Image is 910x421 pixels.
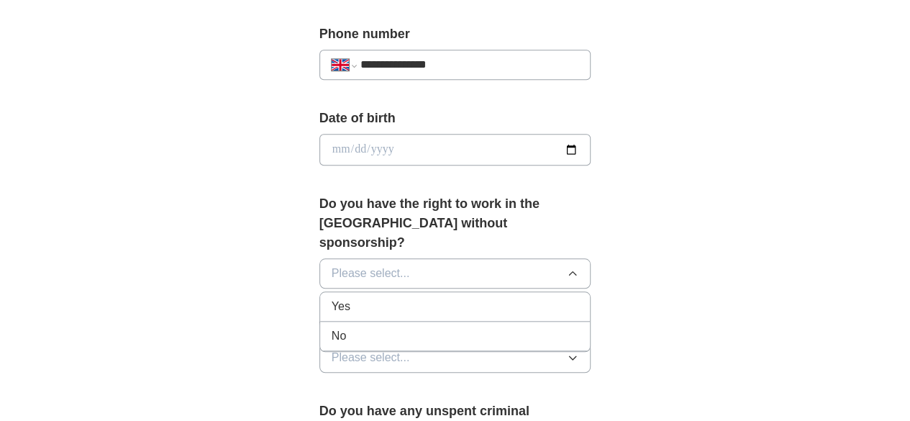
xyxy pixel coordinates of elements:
label: Do you have the right to work in the [GEOGRAPHIC_DATA] without sponsorship? [319,194,591,253]
span: Yes [332,298,350,315]
label: Date of birth [319,109,591,128]
span: Please select... [332,265,410,282]
button: Please select... [319,258,591,289]
label: Phone number [319,24,591,44]
button: Please select... [319,343,591,373]
span: Please select... [332,349,410,366]
span: No [332,327,346,345]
